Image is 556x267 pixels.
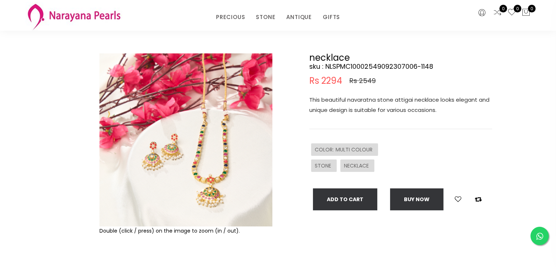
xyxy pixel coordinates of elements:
span: 0 [514,5,521,12]
button: 0 [522,8,530,18]
a: STONE [256,12,275,23]
span: 0 [499,5,507,12]
a: PRECIOUS [216,12,245,23]
span: STONE [315,162,333,169]
button: Add to wishlist [453,195,464,204]
a: 0 [507,8,516,18]
h4: sku : NLSPMC10002549092307006-1148 [309,62,492,71]
span: COLOR : [315,146,336,153]
span: Rs 2549 [349,76,376,85]
button: Add to compare [473,195,484,204]
h2: necklace [309,53,492,62]
p: This beautiful navaratna stone attigai necklace looks elegant and unique design is suitable for v... [309,95,492,115]
span: Rs 2294 [309,76,342,85]
a: 0 [493,8,502,18]
button: Add To Cart [313,188,377,210]
a: ANTIQUE [286,12,312,23]
img: Example [99,53,272,226]
div: Double (click / press) on the image to zoom (in / out). [99,226,272,235]
span: 0 [528,5,536,12]
a: GIFTS [323,12,340,23]
button: Buy now [390,188,443,210]
span: MULTI COLOUR [336,146,374,153]
span: NECKLACE [344,162,371,169]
